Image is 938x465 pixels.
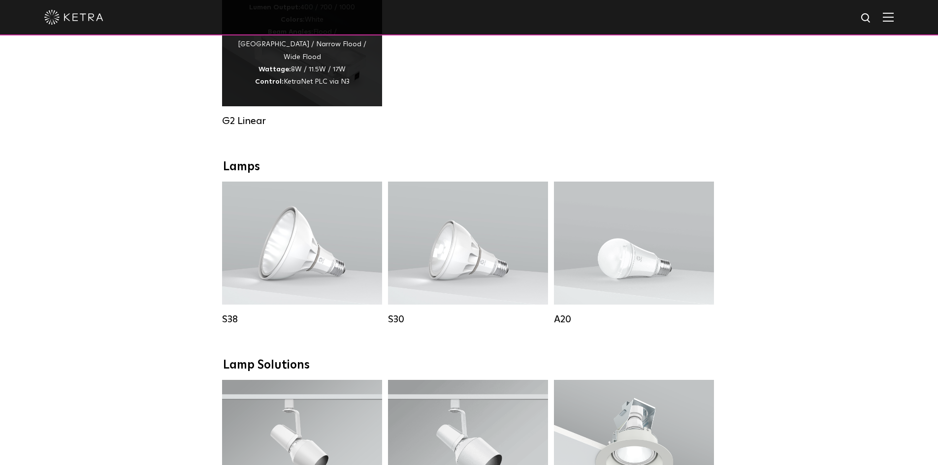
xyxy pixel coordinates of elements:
[222,115,382,127] div: G2 Linear
[223,160,715,174] div: Lamps
[44,10,103,25] img: ketra-logo-2019-white
[554,182,714,325] a: A20 Lumen Output:600 / 800Colors:White / BlackBase Type:E26 Edison Base / GU24Beam Angles:Omni-Di...
[255,78,284,85] strong: Control:
[554,313,714,325] div: A20
[222,313,382,325] div: S38
[237,1,367,88] div: 400 / 700 / 1000 White Flood / [GEOGRAPHIC_DATA] / Narrow Flood / Wide Flood 8W / 11.5W / 17W Ket...
[860,12,873,25] img: search icon
[883,12,894,22] img: Hamburger%20Nav.svg
[388,313,548,325] div: S30
[388,182,548,325] a: S30 Lumen Output:1100Colors:White / BlackBase Type:E26 Edison Base / GU24Beam Angles:15° / 25° / ...
[259,66,291,73] strong: Wattage:
[222,182,382,325] a: S38 Lumen Output:1100Colors:White / BlackBase Type:E26 Edison Base / GU24Beam Angles:10° / 25° / ...
[223,358,715,372] div: Lamp Solutions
